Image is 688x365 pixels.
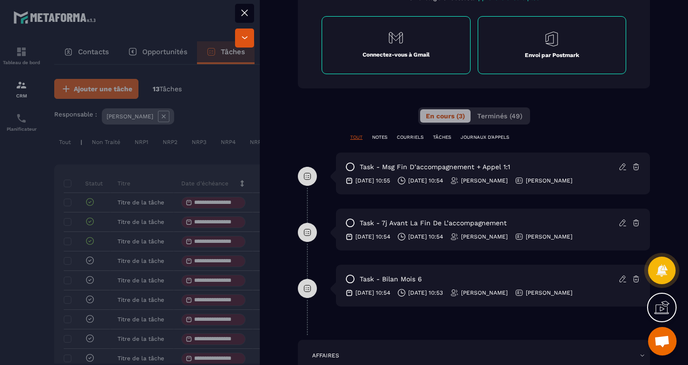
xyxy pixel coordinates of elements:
[472,109,528,123] button: Terminés (49)
[360,275,422,284] p: task - Bilan mois 6
[350,134,363,141] p: TOUT
[461,289,508,297] p: [PERSON_NAME]
[408,289,443,297] p: [DATE] 10:53
[408,177,443,184] p: [DATE] 10:54
[372,134,387,141] p: NOTES
[355,177,390,184] p: [DATE] 10:55
[461,177,508,184] p: [PERSON_NAME]
[355,233,390,240] p: [DATE] 10:54
[360,163,510,172] p: task - Msg fin d’accompagnement + Appel 1:1
[360,219,507,228] p: task - 7j avant la fin de l’accompagnement
[648,327,677,355] div: Ouvrir le chat
[526,177,572,184] p: [PERSON_NAME]
[426,112,465,120] span: En cours (3)
[461,233,508,240] p: [PERSON_NAME]
[408,233,443,240] p: [DATE] 10:54
[420,109,471,123] button: En cours (3)
[461,134,509,141] p: JOURNAUX D'APPELS
[397,134,423,141] p: COURRIELS
[433,134,451,141] p: TÂCHES
[312,352,339,359] p: AFFAIRES
[526,289,572,297] p: [PERSON_NAME]
[355,289,390,297] p: [DATE] 10:54
[526,233,572,240] p: [PERSON_NAME]
[477,112,522,120] span: Terminés (49)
